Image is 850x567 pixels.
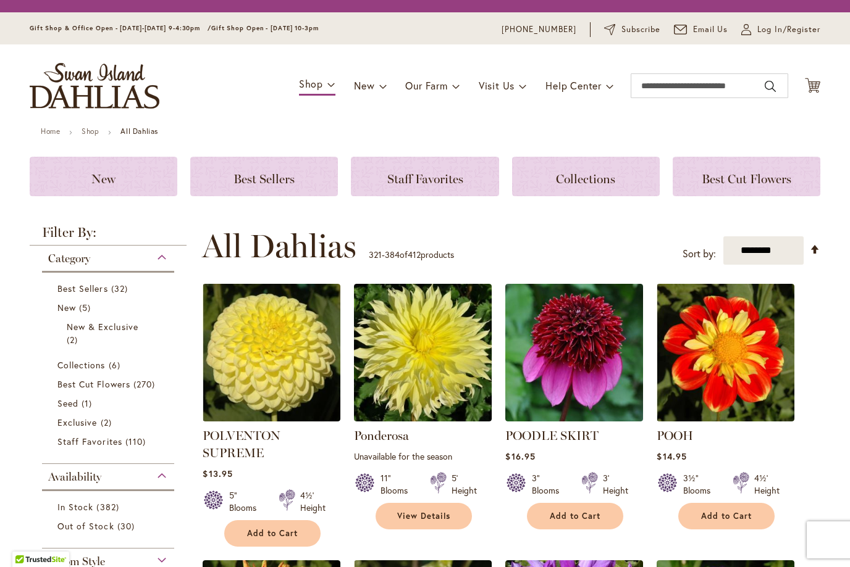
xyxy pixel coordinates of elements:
a: POODLE SKIRT [505,412,643,424]
span: All Dahlias [202,228,356,265]
span: 384 [385,249,400,260]
a: New [30,157,177,196]
span: Best Cut Flowers [57,378,130,390]
span: Best Sellers [57,283,108,294]
span: 30 [117,519,138,532]
span: New [57,302,76,313]
span: Staff Favorites [387,172,463,186]
a: POLVENTON SUPREME [203,428,280,460]
span: $13.95 [203,468,232,479]
p: - of products [369,245,454,265]
a: POODLE SKIRT [505,428,599,443]
img: POODLE SKIRT [505,284,643,421]
strong: All Dahlias [120,126,158,136]
span: 5 [79,301,94,314]
div: 4½' Height [754,472,780,497]
a: Best Sellers [57,282,162,295]
div: 5' Height [452,472,477,497]
a: Staff Favorites [351,157,499,196]
span: Availability [48,470,101,484]
span: Gift Shop Open - [DATE] 10-3pm [211,24,319,32]
img: POOH [657,284,794,421]
a: POOH [657,428,693,443]
p: Unavailable for the season [354,450,492,462]
a: Out of Stock 30 [57,519,162,532]
span: Email Us [693,23,728,36]
span: 110 [125,435,149,448]
span: Log In/Register [757,23,820,36]
a: Home [41,126,60,136]
span: Add to Cart [247,528,298,539]
span: Out of Stock [57,520,114,532]
span: Help Center [545,79,602,92]
span: 1 [82,397,95,410]
span: Add to Cart [550,511,600,521]
a: POLVENTON SUPREME [203,412,340,424]
a: View Details [376,503,472,529]
span: Collections [556,172,615,186]
a: Collections [512,157,660,196]
label: Sort by: [683,242,716,265]
strong: Filter By: [30,226,187,246]
span: 2 [67,333,81,346]
span: $16.95 [505,450,535,462]
a: Shop [82,126,99,136]
button: Add to Cart [224,520,321,547]
a: In Stock 382 [57,500,162,513]
div: 11" Blooms [381,472,415,497]
span: 412 [408,249,421,260]
span: View Details [397,511,450,521]
span: Gift Shop & Office Open - [DATE]-[DATE] 9-4:30pm / [30,24,211,32]
a: Collections [57,358,162,371]
span: Our Farm [405,79,447,92]
span: 382 [96,500,122,513]
span: Best Sellers [234,172,295,186]
span: Category [48,252,90,265]
span: In Stock [57,501,93,513]
button: Add to Cart [678,503,775,529]
span: 270 [133,378,158,391]
a: Best Cut Flowers [673,157,820,196]
span: Shop [299,77,323,90]
span: 6 [109,358,124,371]
a: Email Us [674,23,728,36]
a: [PHONE_NUMBER] [502,23,576,36]
span: New [354,79,374,92]
span: Add to Cart [701,511,752,521]
button: Add to Cart [527,503,623,529]
img: POLVENTON SUPREME [203,284,340,421]
a: Ponderosa [354,428,409,443]
span: $14.95 [657,450,686,462]
a: POOH [657,412,794,424]
div: 3" Blooms [532,472,566,497]
a: Log In/Register [741,23,820,36]
div: 5" Blooms [229,489,264,514]
span: 32 [111,282,131,295]
a: Exclusive [57,416,162,429]
a: store logo [30,63,159,109]
iframe: Launch Accessibility Center [9,523,44,558]
span: 321 [369,249,382,260]
span: Collections [57,359,106,371]
a: Subscribe [604,23,660,36]
div: 3½" Blooms [683,472,718,497]
img: Ponderosa [354,284,492,421]
span: Subscribe [621,23,660,36]
div: 3' Height [603,472,628,497]
a: Best Sellers [190,157,338,196]
a: Best Cut Flowers [57,378,162,391]
span: New [91,172,116,186]
a: New [57,301,162,314]
a: Seed [57,397,162,410]
span: 2 [101,416,115,429]
span: Best Cut Flowers [702,172,791,186]
a: New &amp; Exclusive [67,320,153,346]
a: Staff Favorites [57,435,162,448]
div: 4½' Height [300,489,326,514]
span: Staff Favorites [57,436,122,447]
span: New & Exclusive [67,321,138,333]
span: Exclusive [57,416,97,428]
span: Seed [57,397,78,409]
span: Visit Us [479,79,515,92]
a: Ponderosa [354,412,492,424]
